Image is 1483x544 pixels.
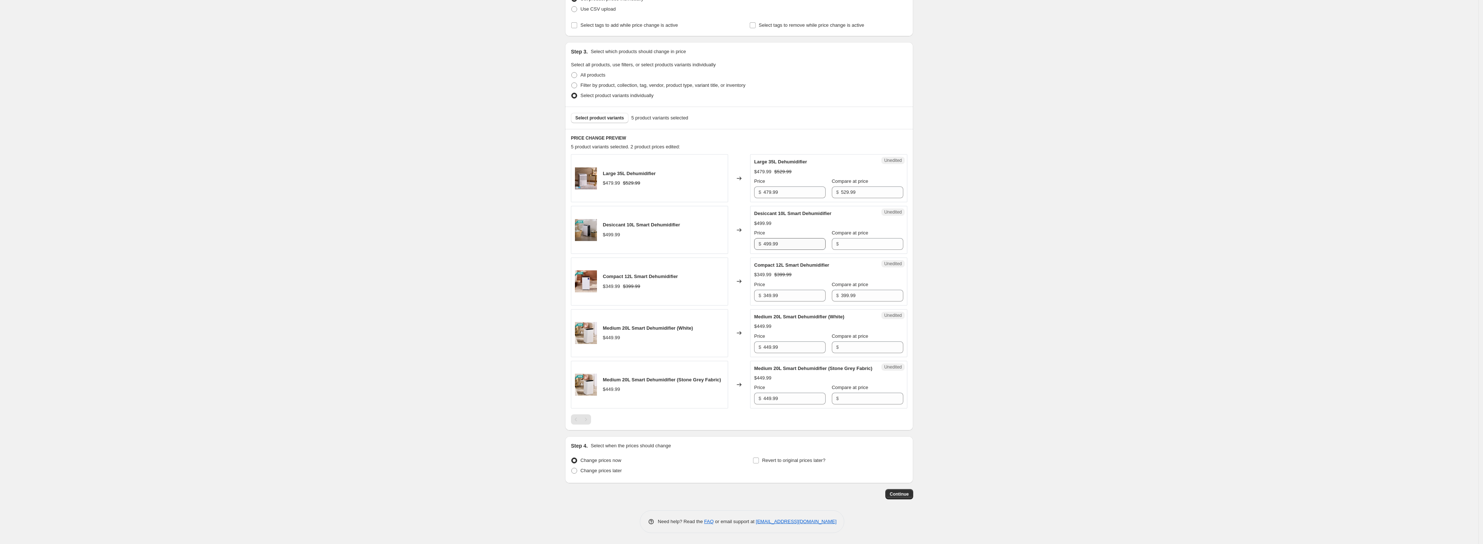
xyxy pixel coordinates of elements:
[836,344,839,350] span: $
[571,144,680,149] span: 5 product variants selected. 2 product prices edited:
[759,293,761,298] span: $
[759,22,864,28] span: Select tags to remove while price change is active
[603,222,680,227] span: Desiccant 10L Smart Dehumidifier
[836,189,839,195] span: $
[774,168,792,175] strike: $529.99
[762,458,826,463] span: Revert to original prices later?
[603,334,620,341] div: $449.99
[575,270,597,292] img: ACD212LIFESTYLE42000X2000_80x.jpg
[603,325,693,331] span: Medium 20L Smart Dehumidifier (White)
[575,374,597,396] img: ACD220LIFESTYLE12000X2000_80x.png
[754,333,765,339] span: Price
[575,219,597,241] img: ACD200LIFESTYLE12000X2000_80x.png
[832,282,868,287] span: Compare at price
[580,6,616,12] span: Use CSV upload
[571,113,628,123] button: Select product variants
[884,312,902,318] span: Unedited
[754,159,807,164] span: Large 35L Dehumidifier
[885,489,913,499] button: Continue
[759,344,761,350] span: $
[603,180,620,187] div: $479.99
[631,114,688,122] span: 5 product variants selected
[754,211,831,216] span: Desiccant 10L Smart Dehumidifier
[754,262,829,268] span: Compact 12L Smart Dehumidifier
[836,396,839,401] span: $
[623,180,640,187] strike: $529.99
[759,396,761,401] span: $
[754,168,771,175] div: $479.99
[658,519,704,524] span: Need help? Read the
[832,178,868,184] span: Compare at price
[603,274,678,279] span: Compact 12L Smart Dehumidifier
[571,48,588,55] h2: Step 3.
[754,366,873,371] span: Medium 20L Smart Dehumidifier (Stone Grey Fabric)
[580,468,622,473] span: Change prices later
[580,458,621,463] span: Change prices now
[756,519,837,524] a: [EMAIL_ADDRESS][DOMAIN_NAME]
[890,491,909,497] span: Continue
[754,323,771,330] div: $449.99
[884,364,902,370] span: Unedited
[603,377,721,382] span: Medium 20L Smart Dehumidifier (Stone Grey Fabric)
[603,386,620,393] div: $449.99
[580,72,605,78] span: All products
[884,209,902,215] span: Unedited
[571,442,588,449] h2: Step 4.
[591,442,671,449] p: Select when the prices should change
[754,271,771,278] div: $349.99
[575,167,597,189] img: Untitled_design_-_2025-02-03T101614.868_80x.jpg
[571,135,907,141] h6: PRICE CHANGE PREVIEW
[754,178,765,184] span: Price
[754,374,771,382] div: $449.99
[603,283,620,290] div: $349.99
[754,282,765,287] span: Price
[623,283,640,290] strike: $399.99
[836,293,839,298] span: $
[575,115,624,121] span: Select product variants
[580,82,745,88] span: Filter by product, collection, tag, vendor, product type, variant title, or inventory
[774,271,792,278] strike: $399.99
[754,220,771,227] div: $499.99
[575,322,597,344] img: ACD220LIFESTYLE12000X2000_80x.png
[580,22,678,28] span: Select tags to add while price change is active
[714,519,756,524] span: or email support at
[836,241,839,247] span: $
[754,230,765,236] span: Price
[759,189,761,195] span: $
[571,414,591,425] nav: Pagination
[754,385,765,390] span: Price
[603,231,620,238] div: $499.99
[754,314,844,319] span: Medium 20L Smart Dehumidifier (White)
[884,158,902,163] span: Unedited
[704,519,714,524] a: FAQ
[580,93,653,98] span: Select product variants individually
[884,261,902,267] span: Unedited
[832,385,868,390] span: Compare at price
[759,241,761,247] span: $
[591,48,686,55] p: Select which products should change in price
[832,333,868,339] span: Compare at price
[603,171,656,176] span: Large 35L Dehumidifier
[832,230,868,236] span: Compare at price
[571,62,716,67] span: Select all products, use filters, or select products variants individually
